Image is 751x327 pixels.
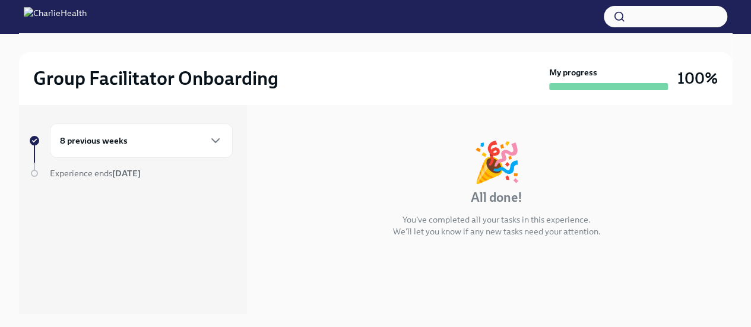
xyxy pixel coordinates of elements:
[50,168,141,179] span: Experience ends
[473,142,521,182] div: 🎉
[471,189,522,207] h4: All done!
[393,226,601,237] p: We'll let you know if any new tasks need your attention.
[60,134,128,147] h6: 8 previous weeks
[403,214,591,226] p: You've completed all your tasks in this experience.
[549,66,597,78] strong: My progress
[24,7,87,26] img: CharlieHealth
[677,68,718,89] h3: 100%
[33,66,278,90] h2: Group Facilitator Onboarding
[50,123,233,158] div: 8 previous weeks
[112,168,141,179] strong: [DATE]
